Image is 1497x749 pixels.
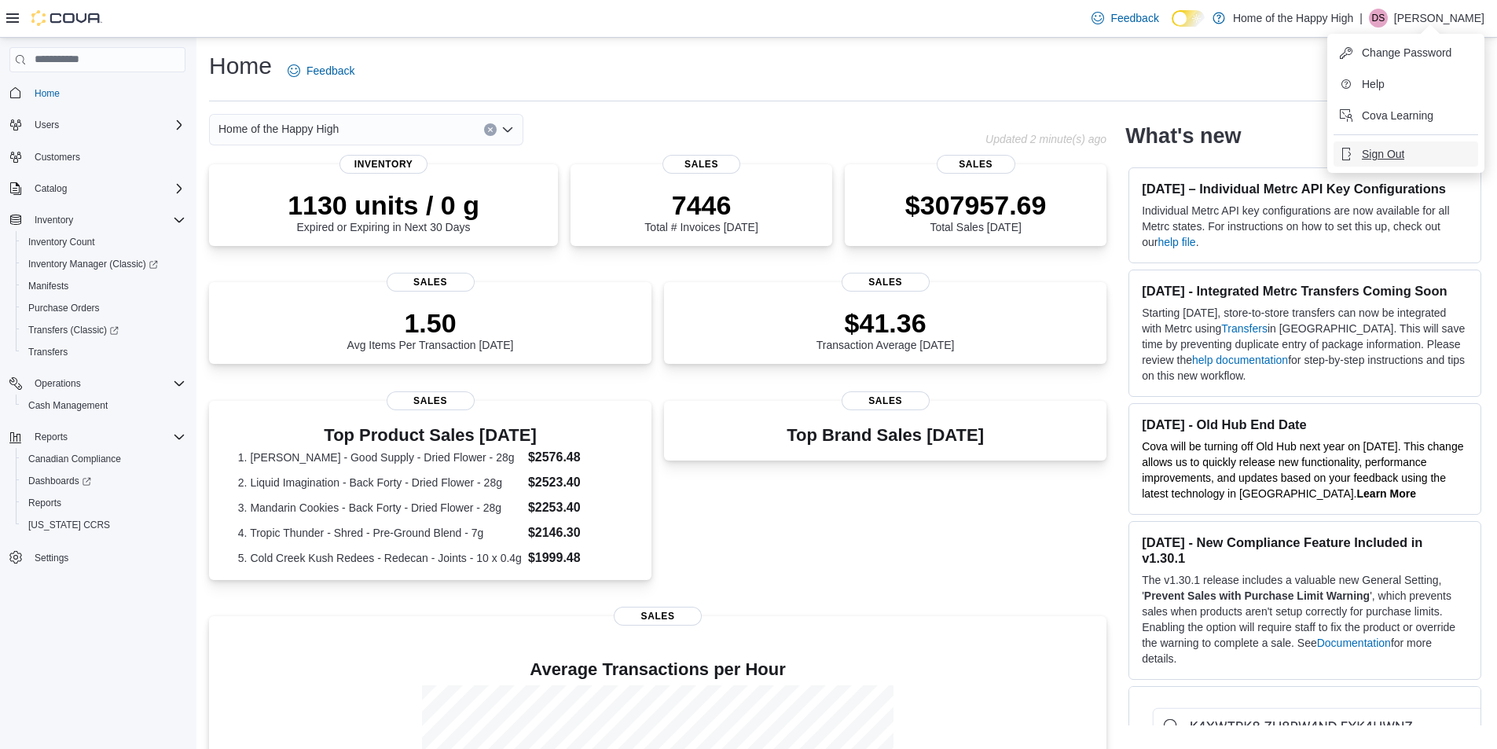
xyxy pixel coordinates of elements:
[1369,9,1388,28] div: David Sherrard
[662,155,741,174] span: Sales
[1221,322,1268,335] a: Transfers
[35,552,68,564] span: Settings
[842,391,930,410] span: Sales
[22,321,125,340] a: Transfers (Classic)
[35,377,81,390] span: Operations
[347,307,514,351] div: Avg Items Per Transaction [DATE]
[35,431,68,443] span: Reports
[22,277,185,296] span: Manifests
[1125,123,1241,149] h2: What's new
[1192,354,1288,366] a: help documentation
[3,178,192,200] button: Catalog
[816,307,955,351] div: Transaction Average [DATE]
[35,182,67,195] span: Catalog
[3,209,192,231] button: Inventory
[16,231,192,253] button: Inventory Count
[1357,487,1416,500] strong: Learn More
[22,516,185,534] span: Washington CCRS
[28,428,185,446] span: Reports
[1142,534,1468,566] h3: [DATE] - New Compliance Feature Included in v1.30.1
[1334,103,1478,128] button: Cova Learning
[28,547,185,567] span: Settings
[218,119,339,138] span: Home of the Happy High
[28,147,185,167] span: Customers
[16,448,192,470] button: Canadian Compliance
[28,148,86,167] a: Customers
[238,426,622,445] h3: Top Product Sales [DATE]
[528,549,622,567] dd: $1999.48
[905,189,1047,221] p: $307957.69
[28,453,121,465] span: Canadian Compliance
[644,189,758,221] p: 7446
[28,475,91,487] span: Dashboards
[22,450,185,468] span: Canadian Compliance
[1142,440,1463,500] span: Cova will be turning off Old Hub next year on [DATE]. This change allows us to quickly release ne...
[22,396,114,415] a: Cash Management
[28,179,185,198] span: Catalog
[28,519,110,531] span: [US_STATE] CCRS
[387,273,475,292] span: Sales
[28,374,185,393] span: Operations
[1142,283,1468,299] h3: [DATE] - Integrated Metrc Transfers Coming Soon
[238,475,522,490] dt: 2. Liquid Imagination - Back Forty - Dried Flower - 28g
[238,525,522,541] dt: 4. Tropic Thunder - Shred - Pre-Ground Blend - 7g
[1144,589,1370,602] strong: Prevent Sales with Purchase Limit Warning
[28,280,68,292] span: Manifests
[528,448,622,467] dd: $2576.48
[1362,76,1385,92] span: Help
[16,514,192,536] button: [US_STATE] CCRS
[22,233,101,252] a: Inventory Count
[281,55,361,86] a: Feedback
[31,10,102,26] img: Cova
[22,233,185,252] span: Inventory Count
[22,299,106,318] a: Purchase Orders
[22,494,68,512] a: Reports
[16,395,192,417] button: Cash Management
[16,297,192,319] button: Purchase Orders
[22,343,74,362] a: Transfers
[816,307,955,339] p: $41.36
[16,341,192,363] button: Transfers
[3,114,192,136] button: Users
[1362,108,1433,123] span: Cova Learning
[28,428,74,446] button: Reports
[22,299,185,318] span: Purchase Orders
[1233,9,1353,28] p: Home of the Happy High
[288,189,479,233] div: Expired or Expiring in Next 30 Days
[238,450,522,465] dt: 1. [PERSON_NAME] - Good Supply - Dried Flower - 28g
[937,155,1015,174] span: Sales
[28,236,95,248] span: Inventory Count
[16,253,192,275] a: Inventory Manager (Classic)
[22,255,164,274] a: Inventory Manager (Classic)
[1158,236,1195,248] a: help file
[35,151,80,163] span: Customers
[28,211,185,229] span: Inventory
[28,374,87,393] button: Operations
[1142,203,1468,250] p: Individual Metrc API key configurations are now available for all Metrc states. For instructions ...
[1142,572,1468,666] p: The v1.30.1 release includes a valuable new General Setting, ' ', which prevents sales when produ...
[3,373,192,395] button: Operations
[1172,27,1172,28] span: Dark Mode
[3,545,192,568] button: Settings
[1359,9,1363,28] p: |
[1142,181,1468,196] h3: [DATE] – Individual Metrc API Key Configurations
[22,277,75,296] a: Manifests
[35,214,73,226] span: Inventory
[209,50,272,82] h1: Home
[35,87,60,100] span: Home
[22,494,185,512] span: Reports
[222,660,1094,679] h4: Average Transactions per Hour
[22,343,185,362] span: Transfers
[1172,10,1205,27] input: Dark Mode
[387,391,475,410] span: Sales
[35,119,59,131] span: Users
[1334,72,1478,97] button: Help
[22,450,127,468] a: Canadian Compliance
[238,500,522,516] dt: 3. Mandarin Cookies - Back Forty - Dried Flower - 28g
[16,470,192,492] a: Dashboards
[28,84,66,103] a: Home
[28,258,158,270] span: Inventory Manager (Classic)
[1142,305,1468,384] p: Starting [DATE], store-to-store transfers can now be integrated with Metrc using in [GEOGRAPHIC_D...
[528,473,622,492] dd: $2523.40
[1394,9,1484,28] p: [PERSON_NAME]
